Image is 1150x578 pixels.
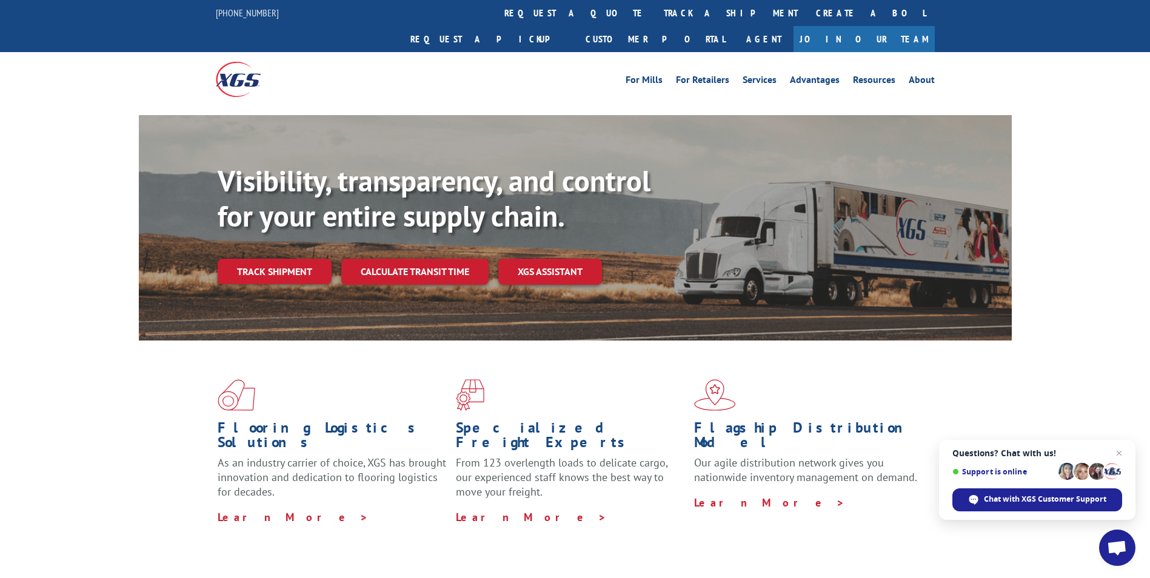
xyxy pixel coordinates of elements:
[984,494,1106,505] span: Chat with XGS Customer Support
[456,379,484,411] img: xgs-icon-focused-on-flooring-red
[676,75,729,88] a: For Retailers
[456,420,685,456] h1: Specialized Freight Experts
[694,496,845,510] a: Learn More >
[218,162,650,234] b: Visibility, transparency, and control for your entire supply chain.
[341,259,489,285] a: Calculate transit time
[498,259,602,285] a: XGS ASSISTANT
[218,456,446,499] span: As an industry carrier of choice, XGS has brought innovation and dedication to flooring logistics...
[909,75,935,88] a: About
[218,259,332,284] a: Track shipment
[216,7,279,19] a: [PHONE_NUMBER]
[218,379,255,411] img: xgs-icon-total-supply-chain-intelligence-red
[743,75,777,88] a: Services
[456,510,607,524] a: Learn More >
[790,75,840,88] a: Advantages
[794,26,935,52] a: Join Our Team
[218,420,447,456] h1: Flooring Logistics Solutions
[952,488,1122,511] span: Chat with XGS Customer Support
[853,75,895,88] a: Resources
[626,75,663,88] a: For Mills
[401,26,577,52] a: Request a pickup
[734,26,794,52] a: Agent
[218,510,369,524] a: Learn More >
[952,448,1122,458] span: Questions? Chat with us!
[694,420,923,456] h1: Flagship Distribution Model
[694,456,917,484] span: Our agile distribution network gives you nationwide inventory management on demand.
[577,26,734,52] a: Customer Portal
[1099,530,1135,566] a: Open chat
[952,467,1054,476] span: Support is online
[694,379,736,411] img: xgs-icon-flagship-distribution-model-red
[456,456,685,510] p: From 123 overlength loads to delicate cargo, our experienced staff knows the best way to move you...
